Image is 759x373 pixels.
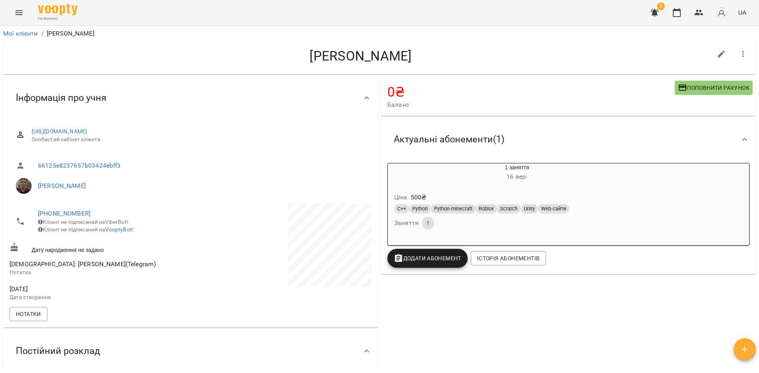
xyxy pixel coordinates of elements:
[497,205,521,212] span: Scratch
[387,249,468,268] button: Додати Абонемент
[477,254,540,263] span: Історія абонементів
[394,133,504,146] span: Актуальні абонементи ( 1 )
[394,192,408,203] h6: Ціна
[38,182,86,189] a: [PERSON_NAME]
[521,205,538,212] span: Unity
[16,309,41,319] span: Нотатки
[38,210,91,217] a: [PHONE_NUMBER]
[675,81,753,95] button: Поповнити рахунок
[716,7,727,18] img: avatar_s.png
[9,293,189,301] p: Дата створення
[16,178,32,194] img: Швидкій Вадим Ігорович
[678,83,750,93] span: Поповнити рахунок
[394,205,409,212] span: C++
[381,119,756,160] div: Актуальні абонементи(1)
[388,163,646,239] button: 1 заняття16 вер- Ціна500₴C++PythonPython-minecraftRobloxScratchUnityWeb-сайтиЗаняття1
[41,29,43,38] li: /
[9,269,189,276] p: Нотатка
[9,260,156,268] span: [DEMOGRAPHIC_DATA]: [PERSON_NAME](Telegram)
[8,241,191,256] div: Дату народження не задано
[394,218,419,229] h6: Заняття
[38,162,121,169] a: 66125e8237657b03424ebff3
[657,2,665,10] span: 2
[47,29,94,38] p: [PERSON_NAME]
[388,163,646,182] div: 1 заняття
[538,205,569,212] span: Web-сайти
[409,205,431,212] span: Python
[422,220,434,227] span: 1
[9,284,189,294] span: [DATE]
[735,5,750,20] button: UA
[476,205,497,212] span: Roblox
[9,3,28,22] button: Menu
[3,29,756,38] nav: breadcrumb
[105,226,132,233] a: VooptyBot
[38,4,77,15] img: Voopty Logo
[9,48,712,64] h4: [PERSON_NAME]
[32,128,87,134] a: [URL][DOMAIN_NAME]
[16,92,106,104] span: Інформація про учня
[387,84,675,100] h4: 0 ₴
[394,254,461,263] span: Додати Абонемент
[738,8,746,17] span: UA
[3,30,38,37] a: Мої клієнти
[9,307,47,321] button: Нотатки
[3,331,378,371] div: Постійний розклад
[3,78,378,118] div: Інформація про учня
[32,136,365,144] span: Особистий кабінет клієнта
[506,173,527,180] span: 16 вер -
[431,205,476,212] span: Python-minecraft
[16,345,100,357] span: Постійний розклад
[38,226,134,233] span: Клієнт не підписаний на !
[38,219,128,225] span: Клієнт не підписаний на ViberBot!
[471,251,546,265] button: Історія абонементів
[38,16,77,21] span: For Business
[411,193,427,202] p: 500 ₴
[387,100,675,110] span: Баланс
